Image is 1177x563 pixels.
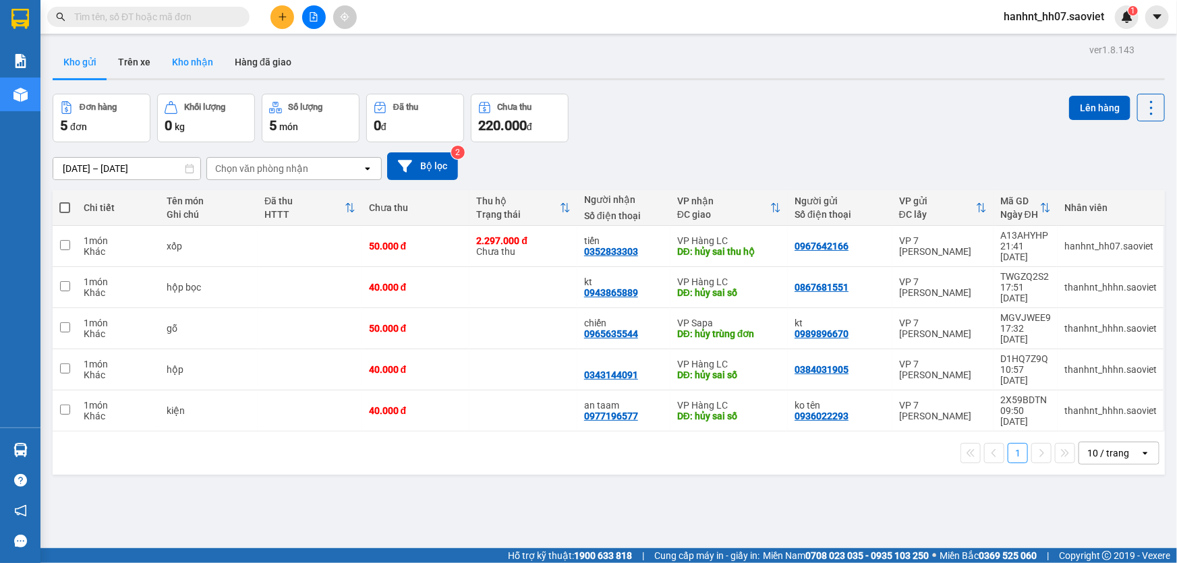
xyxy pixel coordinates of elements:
div: 09:50 [DATE] [1000,405,1051,427]
div: VP 7 [PERSON_NAME] [899,359,987,380]
button: Chưa thu220.000đ [471,94,569,142]
img: logo.jpg [7,11,75,78]
b: Sao Việt [82,32,165,54]
span: 1 [1130,6,1135,16]
strong: 0369 525 060 [979,550,1037,561]
div: xốp [167,241,251,251]
div: an taam [584,400,664,411]
div: Khác [84,369,153,380]
button: Số lượng5món [262,94,360,142]
span: message [14,535,27,547]
div: MGVJWEE9 [1000,312,1051,323]
div: DĐ: hủy sai số [677,287,781,298]
div: 0943865889 [584,287,638,298]
span: notification [14,504,27,517]
div: Chưa thu [369,202,463,213]
div: 50.000 đ [369,241,463,251]
div: thanhnt_hhhn.saoviet [1064,405,1157,416]
th: Toggle SortBy [994,190,1058,226]
div: Ngày ĐH [1000,209,1040,220]
div: HTTT [264,209,345,220]
div: DĐ: hủy sai số [677,369,781,380]
div: 0965635544 [584,328,638,339]
span: 5 [60,117,67,134]
span: question-circle [14,474,27,487]
button: file-add [302,5,326,29]
img: warehouse-icon [13,443,28,457]
button: Hàng đã giao [224,46,302,78]
div: 2X59BDTN [1000,394,1051,405]
div: VP Hàng LC [677,359,781,369]
button: Đã thu0đ [366,94,464,142]
span: kg [175,121,185,132]
div: 1 món [84,318,153,328]
div: 1 món [84,276,153,287]
span: copyright [1102,551,1112,560]
div: Đơn hàng [80,102,117,112]
div: thanhnt_hhhn.saoviet [1064,323,1157,334]
div: VP Hàng LC [677,235,781,246]
div: 2.297.000 đ [476,235,571,246]
div: 10:57 [DATE] [1000,364,1051,386]
div: 0352833303 [584,246,638,257]
div: Thu hộ [476,196,560,206]
div: kt [584,276,664,287]
div: A13AHYHP [1000,230,1051,241]
button: Kho gửi [53,46,107,78]
div: Trạng thái [476,209,560,220]
div: Mã GD [1000,196,1040,206]
div: gỗ [167,323,251,334]
button: plus [270,5,294,29]
div: TWGZQ2S2 [1000,271,1051,282]
div: Người nhận [584,194,664,205]
div: Số điện thoại [795,209,886,220]
div: 0343144091 [584,369,638,380]
div: VP Sapa [677,318,781,328]
img: solution-icon [13,54,28,68]
div: Người gửi [795,196,886,206]
div: 1 món [84,400,153,411]
div: ĐC lấy [899,209,976,220]
input: Tìm tên, số ĐT hoặc mã đơn [74,9,233,24]
div: VP 7 [PERSON_NAME] [899,318,987,339]
span: 220.000 [478,117,527,134]
div: VP Hàng LC [677,400,781,411]
span: Miền Bắc [940,548,1037,563]
div: VP 7 [PERSON_NAME] [899,235,987,257]
img: warehouse-icon [13,88,28,102]
div: 0977196577 [584,411,638,421]
div: hộp [167,364,251,375]
div: DĐ: hủy trùng đơn [677,328,781,339]
span: Hỗ trợ kỹ thuật: [508,548,632,563]
b: [DOMAIN_NAME] [180,11,326,33]
span: 0 [374,117,381,134]
img: icon-new-feature [1121,11,1133,23]
div: 21:41 [DATE] [1000,241,1051,262]
sup: 1 [1128,6,1138,16]
div: thanhnt_hhhn.saoviet [1064,364,1157,375]
div: chiến [584,318,664,328]
div: 40.000 đ [369,282,463,293]
button: Bộ lọc [387,152,458,180]
div: 0384031905 [795,364,849,375]
div: VP 7 [PERSON_NAME] [899,276,987,298]
div: 17:51 [DATE] [1000,282,1051,303]
div: 0967642166 [795,241,849,251]
sup: 2 [451,146,465,159]
div: hộp bọc [167,282,251,293]
div: 17:32 [DATE] [1000,323,1051,345]
div: 1 món [84,235,153,246]
div: ver 1.8.143 [1089,42,1135,57]
span: aim [340,12,349,22]
div: Chưa thu [476,235,571,257]
div: Chưa thu [498,102,532,112]
div: 40.000 đ [369,405,463,416]
div: Đã thu [393,102,418,112]
svg: open [1140,448,1151,458]
button: Khối lượng0kg [157,94,255,142]
div: Khối lượng [184,102,225,112]
span: caret-down [1151,11,1164,23]
div: Nhân viên [1064,202,1157,213]
div: kt [795,318,886,328]
strong: 1900 633 818 [574,550,632,561]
